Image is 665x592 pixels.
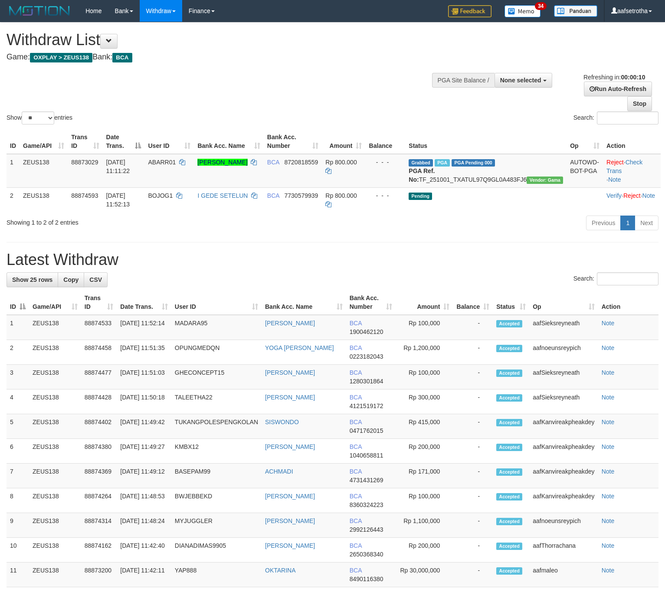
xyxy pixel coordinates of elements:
[500,77,541,84] span: None selected
[453,290,493,315] th: Balance: activate to sort column ascending
[350,353,383,360] span: Copy 0223182043 to clipboard
[58,272,84,287] a: Copy
[453,563,493,587] td: -
[573,272,658,285] label: Search:
[409,159,433,167] span: Grabbed
[608,176,621,183] a: Note
[453,340,493,365] td: -
[602,493,615,500] a: Note
[396,290,453,315] th: Amount: activate to sort column ascending
[350,419,362,425] span: BCA
[350,576,383,582] span: Copy 8490116380 to clipboard
[29,290,81,315] th: Game/API: activate to sort column ascending
[285,192,318,199] span: Copy 7730579939 to clipboard
[29,563,81,587] td: ZEUS138
[171,340,262,365] td: OPUNGMEDQN
[529,290,598,315] th: Op: activate to sort column ascending
[602,369,615,376] a: Note
[29,340,81,365] td: ZEUS138
[117,513,171,538] td: [DATE] 11:48:24
[396,414,453,439] td: Rp 415,000
[265,320,315,327] a: [PERSON_NAME]
[529,513,598,538] td: aafnoeunsreypich
[81,340,117,365] td: 88874458
[603,129,661,154] th: Action
[29,365,81,389] td: ZEUS138
[350,369,362,376] span: BCA
[197,192,248,199] a: I GEDE SETELUN
[606,192,622,199] a: Verify
[29,414,81,439] td: ZEUS138
[396,365,453,389] td: Rp 100,000
[7,315,29,340] td: 1
[29,315,81,340] td: ZEUS138
[369,158,402,167] div: - - -
[350,567,362,574] span: BCA
[606,159,624,166] a: Reject
[265,517,315,524] a: [PERSON_NAME]
[171,290,262,315] th: User ID: activate to sort column ascending
[325,159,357,166] span: Rp 800.000
[89,276,102,283] span: CSV
[350,468,362,475] span: BCA
[117,538,171,563] td: [DATE] 11:42:40
[432,73,495,88] div: PGA Site Balance /
[602,468,615,475] a: Note
[171,414,262,439] td: TUKANGPOLESPENGKOLAN
[29,538,81,563] td: ZEUS138
[7,340,29,365] td: 2
[350,551,383,558] span: Copy 2650368340 to clipboard
[496,543,522,550] span: Accepted
[7,538,29,563] td: 10
[584,82,652,96] a: Run Auto-Refresh
[435,159,450,167] span: Marked by aafnoeunsreypich
[106,192,130,208] span: [DATE] 11:52:13
[396,563,453,587] td: Rp 30,000,000
[504,5,541,17] img: Button%20Memo.svg
[598,290,658,315] th: Action
[7,154,20,188] td: 1
[529,389,598,414] td: aafSieksreyneath
[627,96,652,111] a: Stop
[350,477,383,484] span: Copy 4731431269 to clipboard
[7,464,29,488] td: 7
[117,414,171,439] td: [DATE] 11:49:42
[496,468,522,476] span: Accepted
[117,439,171,464] td: [DATE] 11:49:27
[81,315,117,340] td: 88874533
[409,193,432,200] span: Pending
[396,315,453,340] td: Rp 100,000
[573,111,658,124] label: Search:
[448,5,491,17] img: Feedback.jpg
[453,513,493,538] td: -
[7,187,20,212] td: 2
[7,290,29,315] th: ID: activate to sort column descending
[84,272,108,287] a: CSV
[171,315,262,340] td: MADARA95
[452,159,495,167] span: PGA Pending
[117,389,171,414] td: [DATE] 11:50:18
[171,488,262,513] td: BWJEBBEKD
[350,320,362,327] span: BCA
[117,315,171,340] td: [DATE] 11:52:14
[7,563,29,587] td: 11
[171,365,262,389] td: GHECONCEPT15
[350,378,383,385] span: Copy 1280301864 to clipboard
[29,488,81,513] td: ZEUS138
[409,167,435,183] b: PGA Ref. No:
[603,187,661,212] td: · ·
[7,365,29,389] td: 3
[350,394,362,401] span: BCA
[22,111,54,124] select: Showentries
[350,493,362,500] span: BCA
[194,129,263,154] th: Bank Acc. Name: activate to sort column ascending
[7,111,72,124] label: Show entries
[405,154,567,188] td: TF_251001_TXATUL97Q9GL0A483FJ6
[496,394,522,402] span: Accepted
[265,567,296,574] a: OKTARINA
[29,439,81,464] td: ZEUS138
[7,389,29,414] td: 4
[20,154,68,188] td: ZEUS138
[117,365,171,389] td: [DATE] 11:51:03
[106,159,130,174] span: [DATE] 11:11:22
